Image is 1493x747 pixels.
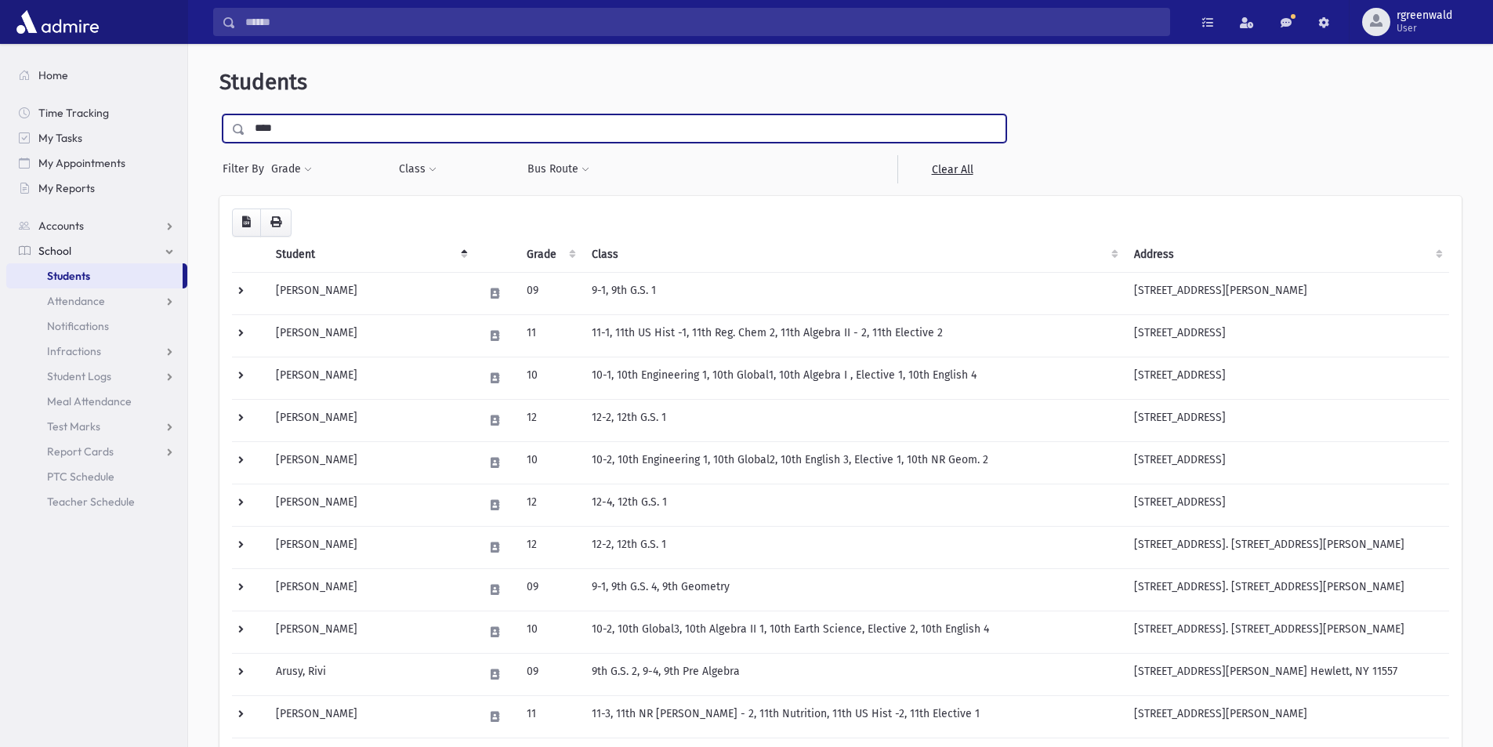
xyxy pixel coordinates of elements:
[582,237,1125,273] th: Class: activate to sort column ascending
[223,161,270,177] span: Filter By
[38,219,84,233] span: Accounts
[47,344,101,358] span: Infractions
[1125,695,1449,738] td: [STREET_ADDRESS][PERSON_NAME]
[232,209,261,237] button: CSV
[897,155,1006,183] a: Clear All
[582,611,1125,653] td: 10-2, 10th Global3, 10th Algebra II 1, 10th Earth Science, Elective 2, 10th English 4
[582,272,1125,314] td: 9-1, 9th G.S. 1
[47,369,111,383] span: Student Logs
[517,568,582,611] td: 09
[582,357,1125,399] td: 10-1, 10th Engineering 1, 10th Global1, 10th Algebra I , Elective 1, 10th English 4
[6,314,187,339] a: Notifications
[1125,357,1449,399] td: [STREET_ADDRESS]
[6,339,187,364] a: Infractions
[1125,237,1449,273] th: Address: activate to sort column ascending
[266,526,474,568] td: [PERSON_NAME]
[517,653,582,695] td: 09
[517,695,582,738] td: 11
[38,106,109,120] span: Time Tracking
[1125,441,1449,484] td: [STREET_ADDRESS]
[47,319,109,333] span: Notifications
[398,155,437,183] button: Class
[6,125,187,150] a: My Tasks
[517,484,582,526] td: 12
[6,439,187,464] a: Report Cards
[47,470,114,484] span: PTC Schedule
[6,238,187,263] a: School
[582,399,1125,441] td: 12-2, 12th G.S. 1
[582,441,1125,484] td: 10-2, 10th Engineering 1, 10th Global2, 10th English 3, Elective 1, 10th NR Geom. 2
[6,414,187,439] a: Test Marks
[236,8,1169,36] input: Search
[517,272,582,314] td: 09
[47,495,135,509] span: Teacher Schedule
[219,69,307,95] span: Students
[270,155,313,183] button: Grade
[266,484,474,526] td: [PERSON_NAME]
[1125,399,1449,441] td: [STREET_ADDRESS]
[47,419,100,433] span: Test Marks
[517,441,582,484] td: 10
[266,441,474,484] td: [PERSON_NAME]
[1125,611,1449,653] td: [STREET_ADDRESS]. [STREET_ADDRESS][PERSON_NAME]
[1125,568,1449,611] td: [STREET_ADDRESS]. [STREET_ADDRESS][PERSON_NAME]
[582,526,1125,568] td: 12-2, 12th G.S. 1
[38,244,71,258] span: School
[266,314,474,357] td: [PERSON_NAME]
[13,6,103,38] img: AdmirePro
[1125,314,1449,357] td: [STREET_ADDRESS]
[266,653,474,695] td: Arusy, Rivi
[6,389,187,414] a: Meal Attendance
[1125,526,1449,568] td: [STREET_ADDRESS]. [STREET_ADDRESS][PERSON_NAME]
[6,100,187,125] a: Time Tracking
[582,653,1125,695] td: 9th G.S. 2, 9-4, 9th Pre Algebra
[260,209,292,237] button: Print
[266,272,474,314] td: [PERSON_NAME]
[527,155,590,183] button: Bus Route
[1397,22,1452,34] span: User
[47,269,90,283] span: Students
[38,181,95,195] span: My Reports
[517,399,582,441] td: 12
[582,484,1125,526] td: 12-4, 12th G.S. 1
[266,611,474,653] td: [PERSON_NAME]
[6,176,187,201] a: My Reports
[517,526,582,568] td: 12
[6,464,187,489] a: PTC Schedule
[6,364,187,389] a: Student Logs
[6,150,187,176] a: My Appointments
[266,568,474,611] td: [PERSON_NAME]
[1125,484,1449,526] td: [STREET_ADDRESS]
[1125,653,1449,695] td: [STREET_ADDRESS][PERSON_NAME] Hewlett, NY 11557
[47,394,132,408] span: Meal Attendance
[38,68,68,82] span: Home
[6,288,187,314] a: Attendance
[517,357,582,399] td: 10
[517,611,582,653] td: 10
[47,444,114,459] span: Report Cards
[266,237,474,273] th: Student: activate to sort column descending
[6,489,187,514] a: Teacher Schedule
[6,63,187,88] a: Home
[582,568,1125,611] td: 9-1, 9th G.S. 4, 9th Geometry
[6,263,183,288] a: Students
[266,399,474,441] td: [PERSON_NAME]
[517,237,582,273] th: Grade: activate to sort column ascending
[47,294,105,308] span: Attendance
[1125,272,1449,314] td: [STREET_ADDRESS][PERSON_NAME]
[38,131,82,145] span: My Tasks
[38,156,125,170] span: My Appointments
[266,357,474,399] td: [PERSON_NAME]
[517,314,582,357] td: 11
[1397,9,1452,22] span: rgreenwald
[582,314,1125,357] td: 11-1, 11th US Hist -1, 11th Reg. Chem 2, 11th Algebra II - 2, 11th Elective 2
[6,213,187,238] a: Accounts
[266,695,474,738] td: [PERSON_NAME]
[582,695,1125,738] td: 11-3, 11th NR [PERSON_NAME] - 2, 11th Nutrition, 11th US Hist -2, 11th Elective 1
